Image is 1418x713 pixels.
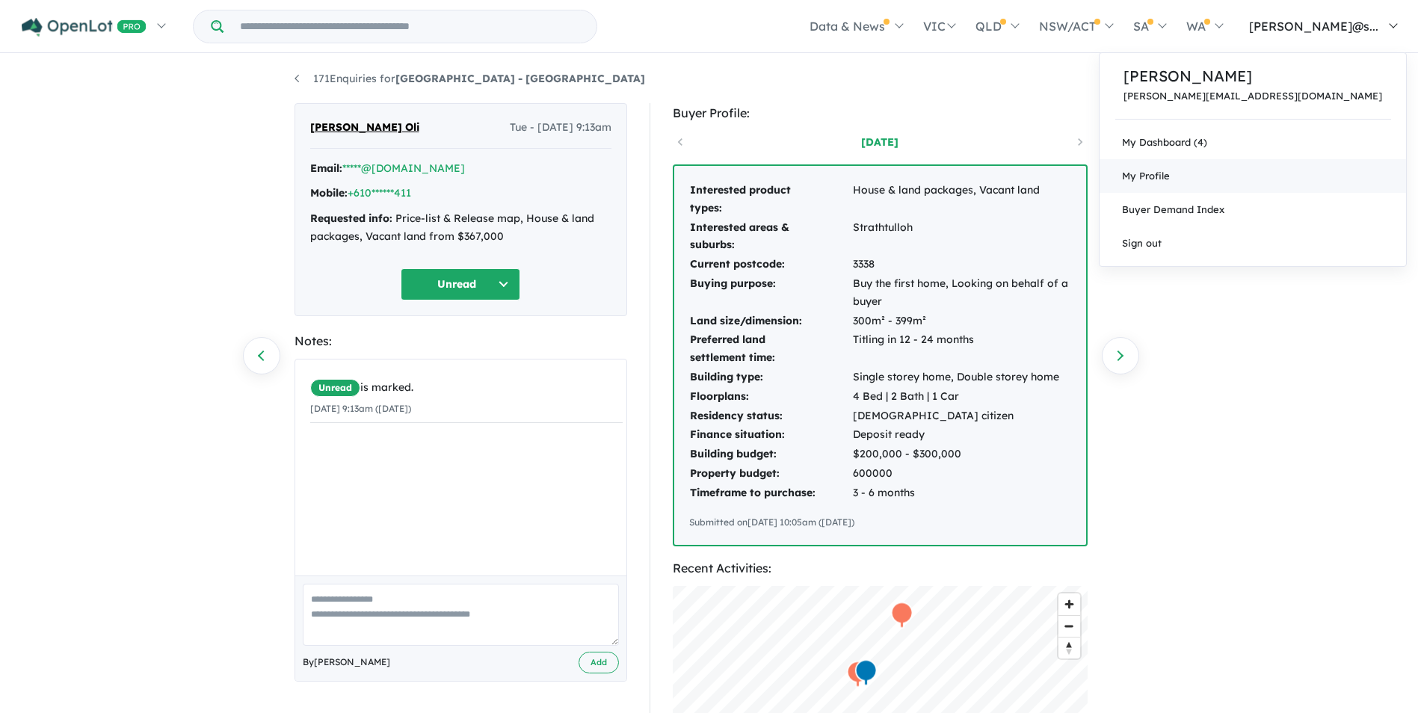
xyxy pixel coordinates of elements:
[852,368,1071,387] td: Single storey home, Double storey home
[816,135,943,149] a: [DATE]
[1123,90,1382,102] a: [PERSON_NAME][EMAIL_ADDRESS][DOMAIN_NAME]
[310,403,411,414] small: [DATE] 9:13am ([DATE])
[1100,126,1406,159] a: My Dashboard (4)
[689,274,852,312] td: Buying purpose:
[1058,637,1080,658] button: Reset bearing to north
[689,368,852,387] td: Building type:
[510,119,611,137] span: Tue - [DATE] 9:13am
[310,379,360,397] span: Unread
[854,658,877,686] div: Map marker
[689,312,852,331] td: Land size/dimension:
[310,119,419,137] span: [PERSON_NAME] Oli
[1058,615,1080,637] button: Zoom out
[890,601,913,629] div: Map marker
[852,484,1071,503] td: 3 - 6 months
[689,484,852,503] td: Timeframe to purchase:
[673,103,1088,123] div: Buyer Profile:
[852,425,1071,445] td: Deposit ready
[310,210,611,246] div: Price-list & Release map, House & land packages, Vacant land from $367,000
[295,331,627,351] div: Notes:
[1249,19,1378,34] span: [PERSON_NAME]@s...
[846,660,869,688] div: Map marker
[1100,226,1406,260] a: Sign out
[1123,65,1382,87] a: [PERSON_NAME]
[852,312,1071,331] td: 300m² - 399m²
[295,72,645,85] a: 171Enquiries for[GEOGRAPHIC_DATA] - [GEOGRAPHIC_DATA]
[395,72,645,85] strong: [GEOGRAPHIC_DATA] - [GEOGRAPHIC_DATA]
[1058,593,1080,615] button: Zoom in
[852,330,1071,368] td: Titling in 12 - 24 months
[310,161,342,175] strong: Email:
[310,212,392,225] strong: Requested info:
[852,274,1071,312] td: Buy the first home, Looking on behalf of a buyer
[579,652,619,673] button: Add
[1100,193,1406,226] a: Buyer Demand Index
[852,387,1071,407] td: 4 Bed | 2 Bath | 1 Car
[689,425,852,445] td: Finance situation:
[22,18,147,37] img: Openlot PRO Logo White
[852,464,1071,484] td: 600000
[689,464,852,484] td: Property budget:
[226,10,594,43] input: Try estate name, suburb, builder or developer
[852,255,1071,274] td: 3338
[1100,159,1406,193] a: My Profile
[1058,616,1080,637] span: Zoom out
[689,407,852,426] td: Residency status:
[852,445,1071,464] td: $200,000 - $300,000
[310,379,623,397] div: is marked.
[689,330,852,368] td: Preferred land settlement time:
[689,181,852,218] td: Interested product types:
[310,186,348,200] strong: Mobile:
[852,218,1071,256] td: Strathtulloh
[295,70,1124,88] nav: breadcrumb
[852,407,1071,426] td: [DEMOGRAPHIC_DATA] citizen
[401,268,520,300] button: Unread
[689,515,1071,530] div: Submitted on [DATE] 10:05am ([DATE])
[689,445,852,464] td: Building budget:
[1122,170,1170,182] span: My Profile
[673,558,1088,578] div: Recent Activities:
[689,255,852,274] td: Current postcode:
[689,387,852,407] td: Floorplans:
[852,181,1071,218] td: House & land packages, Vacant land
[303,655,390,670] span: By [PERSON_NAME]
[689,218,852,256] td: Interested areas & suburbs:
[1058,638,1080,658] span: Reset bearing to north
